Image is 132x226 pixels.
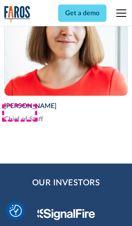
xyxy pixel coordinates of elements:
[4,114,128,124] div: Chief of Staff
[4,101,128,111] div: [PERSON_NAME]
[4,6,31,23] a: home
[32,177,100,189] h2: Our Investors
[4,6,31,23] img: Logo of the analytics and reporting company Faros.
[37,209,95,220] img: Signal Fire Logo
[9,205,22,217] button: Cookie Settings
[9,205,22,217] img: Revisit consent button
[58,5,106,22] a: Get a demo
[111,3,128,23] div: menu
